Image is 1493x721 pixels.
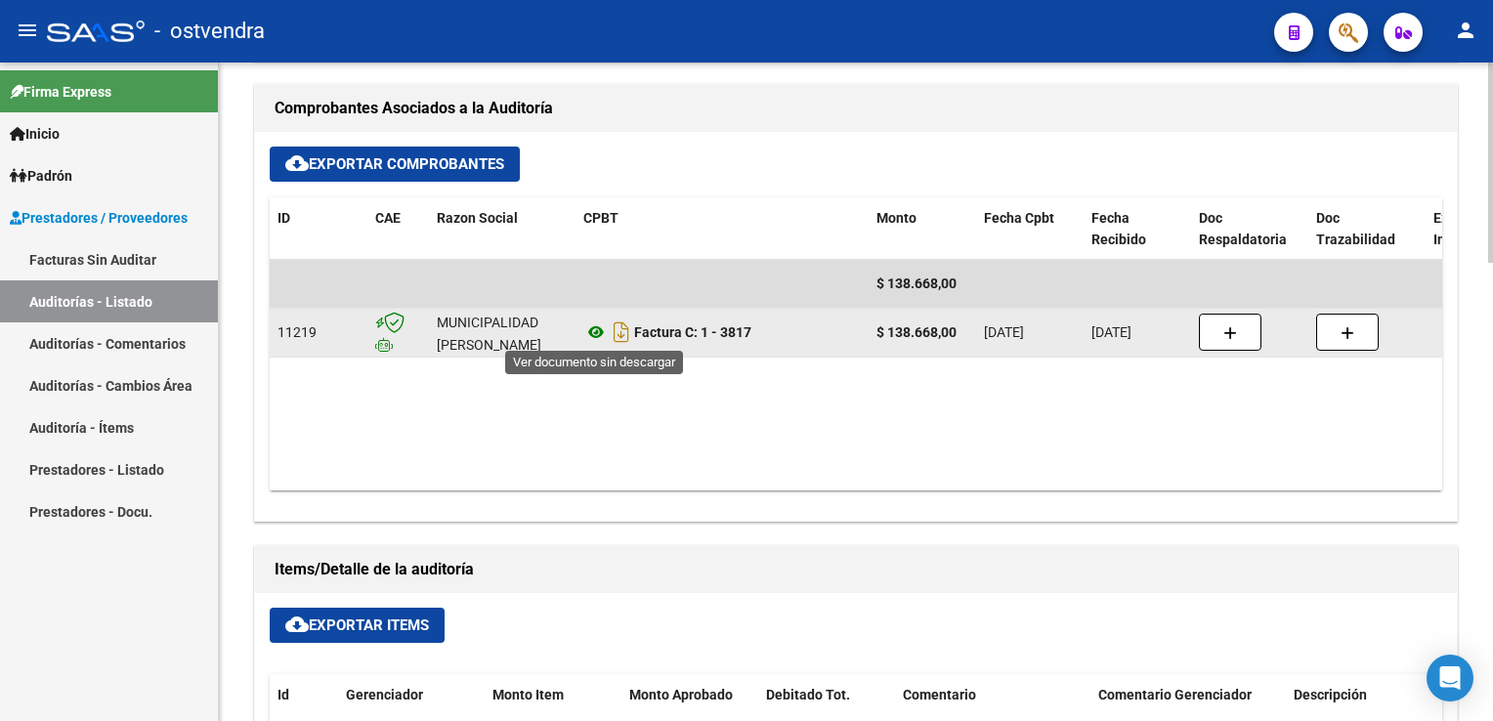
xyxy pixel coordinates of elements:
mat-icon: menu [16,19,39,42]
datatable-header-cell: Razon Social [429,197,576,262]
datatable-header-cell: CPBT [576,197,869,262]
span: [DATE] [984,324,1024,340]
span: Monto Item [492,687,564,702]
mat-icon: cloud_download [285,613,309,636]
span: 11219 [277,324,317,340]
mat-icon: person [1454,19,1477,42]
span: Inicio [10,123,60,145]
datatable-header-cell: ID [270,197,367,262]
span: [DATE] [1091,324,1131,340]
span: Fecha Cpbt [984,210,1054,226]
span: Doc Respaldatoria [1199,210,1287,248]
button: Exportar Comprobantes [270,147,520,182]
div: MUNICIPALIDAD [PERSON_NAME][GEOGRAPHIC_DATA] [437,312,569,378]
h1: Comprobantes Asociados a la Auditoría [275,93,1437,124]
datatable-header-cell: Doc Respaldatoria [1191,197,1308,262]
datatable-header-cell: CAE [367,197,429,262]
strong: $ 138.668,00 [876,324,957,340]
span: Gerenciador [346,687,423,702]
span: Doc Trazabilidad [1316,210,1395,248]
span: Comentario [903,687,976,702]
strong: Factura C: 1 - 3817 [634,324,751,340]
button: Exportar Items [270,608,445,643]
span: CAE [375,210,401,226]
span: Padrón [10,165,72,187]
h1: Items/Detalle de la auditoría [275,554,1437,585]
span: Prestadores / Proveedores [10,207,188,229]
span: - ostvendra [154,10,265,53]
span: Monto Aprobado [629,687,733,702]
span: Exportar Comprobantes [285,155,504,173]
span: Id [277,687,289,702]
span: Razon Social [437,210,518,226]
span: Firma Express [10,81,111,103]
span: Expte. Interno [1433,210,1478,248]
datatable-header-cell: Fecha Cpbt [976,197,1084,262]
span: ID [277,210,290,226]
datatable-header-cell: Doc Trazabilidad [1308,197,1426,262]
span: Exportar Items [285,616,429,634]
datatable-header-cell: Fecha Recibido [1084,197,1191,262]
i: Descargar documento [609,317,634,348]
mat-icon: cloud_download [285,151,309,175]
span: Descripción [1294,687,1367,702]
span: CPBT [583,210,619,226]
span: Comentario Gerenciador [1098,687,1252,702]
span: Monto [876,210,917,226]
span: Debitado Tot. [766,687,850,702]
div: Open Intercom Messenger [1427,655,1473,701]
datatable-header-cell: Monto [869,197,976,262]
span: $ 138.668,00 [876,276,957,291]
span: Fecha Recibido [1091,210,1146,248]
